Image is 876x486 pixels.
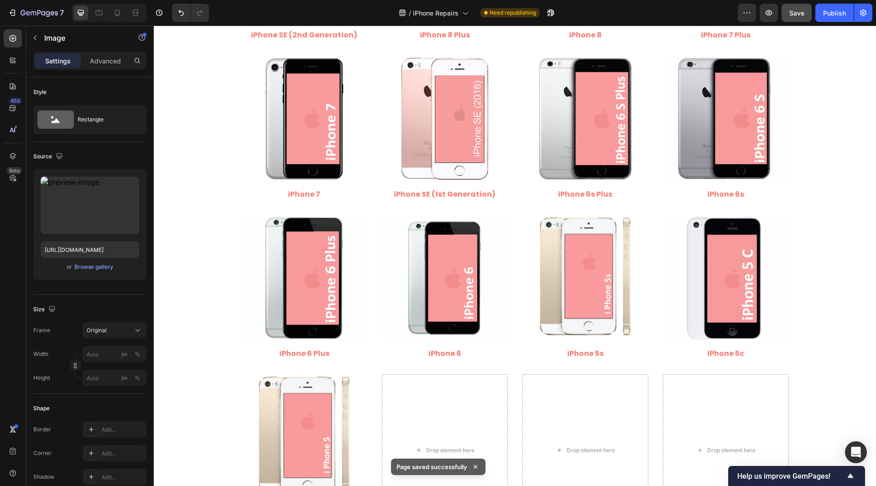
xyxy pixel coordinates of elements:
div: Browse gallery [74,263,113,271]
label: Frame [33,326,50,334]
img: 497438306892514440-1b17badd-4f03-44ca-a917-7935a01e40ff.png [88,349,214,475]
div: Beta [7,167,22,174]
h2: iPhone 6s [509,163,635,175]
input: px% [83,346,146,362]
p: Advanced [90,56,121,66]
div: px [121,350,128,358]
div: Corner [33,449,52,457]
button: Show survey - Help us improve GemPages! [737,470,856,481]
img: 497438306892514440-a0c87380-77c0-48ed-872e-d0cd8a742d00.jpg [369,189,495,315]
div: Shape [33,404,50,413]
button: % [119,372,130,383]
button: px [132,349,143,360]
div: Source [33,151,65,163]
div: Drop element here [272,421,321,429]
span: Save [789,9,804,17]
div: Drop element here [413,421,461,429]
img: 497438306892514440-7976203b-8a99-4ca5-8f5c-582b8b8c58a5.jpg [228,189,354,315]
h2: iPhone 6 [228,323,354,334]
p: iPhone SE (1st Generation) [229,164,353,174]
button: px [132,372,143,383]
h2: iPhone 6s Plus [369,163,495,175]
div: Undo/Redo [172,4,209,22]
button: Save [782,4,812,22]
div: Add... [101,473,144,481]
h2: iPhone 6 Plus [88,323,214,334]
span: / [409,8,411,18]
button: Original [83,322,146,339]
h2: iPhone 5c [509,323,635,334]
span: Help us improve GemPages! [737,472,845,481]
img: 497438306892514440-ae3fcdc9-9bc7-4863-9f49-656bc5b16500.jpg [88,189,214,315]
p: 7 [60,7,64,18]
p: Page saved successfully [396,462,467,471]
div: Shadow [33,473,54,481]
div: px [121,374,128,382]
button: Browse gallery [74,262,114,272]
img: 497438306892514440-f56e30fc-c31e-4fcc-a2d8-da246f3672b9.jpg [509,189,635,315]
div: Add... [101,426,144,434]
img: iPhone_SE_2016.jpg [228,30,354,156]
p: Image [44,32,122,43]
div: 450 [9,97,22,105]
img: 497438306892514440-509829ce-71fd-486f-9665-3df271168ece.jpg [369,30,495,156]
img: preview-image [41,177,139,234]
h2: iPhone 5s [369,323,495,334]
button: % [119,349,130,360]
div: Publish [823,8,846,18]
input: px% [83,370,146,386]
button: Publish [815,4,854,22]
div: Add... [101,449,144,458]
div: Size [33,303,57,316]
span: or [67,261,72,272]
span: iPhone Repairs [413,8,459,18]
div: Open Intercom Messenger [845,441,867,463]
img: 497438306892514440-6990889f-c803-4119-83e1-29332261bbe1.jpg [509,30,635,156]
span: Original [87,326,107,334]
div: Drop element here [553,421,602,429]
label: Height [33,374,50,382]
label: Width [33,350,48,358]
div: Border [33,425,51,434]
span: Need republishing [490,9,536,17]
div: % [135,350,140,358]
p: Settings [45,56,71,66]
div: Rectangle [78,109,133,130]
div: Style [33,88,47,96]
button: 7 [4,4,68,22]
div: % [135,374,140,382]
input: https://example.com/image.jpg [41,241,139,258]
iframe: Design area [154,26,876,486]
